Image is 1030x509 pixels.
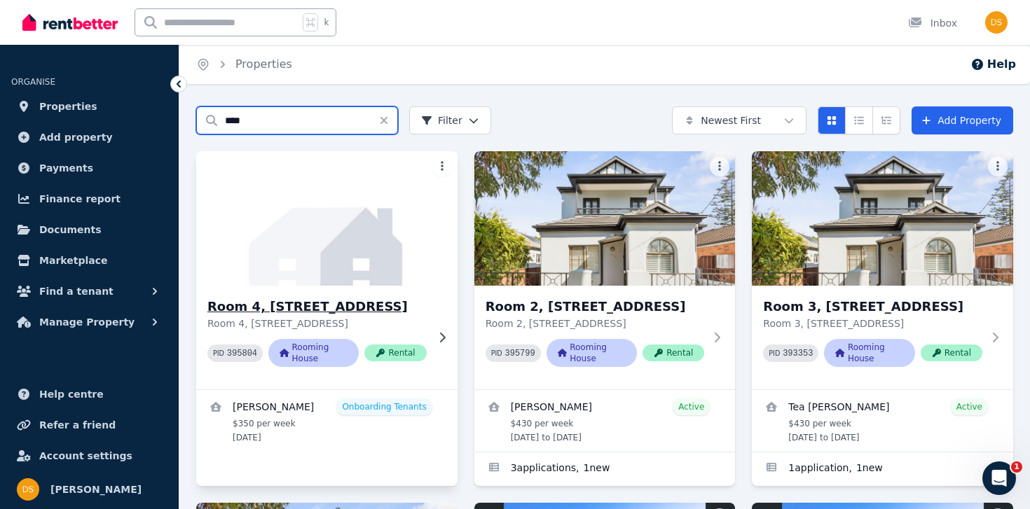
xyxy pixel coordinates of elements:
[39,160,93,176] span: Payments
[763,297,982,316] h3: Room 3, [STREET_ADDRESS]
[196,390,458,452] a: View details for Isha Choudhary
[22,12,118,33] img: RentBetter
[769,349,780,357] small: PID
[324,17,329,28] span: k
[39,98,97,115] span: Properties
[364,344,426,361] span: Rental
[11,277,167,305] button: Find a tenant
[196,151,458,389] a: Room 4, 276A King StRoom 4, [STREET_ADDRESS]Room 4, [STREET_ADDRESS]PID 395804Rooming HouseRental
[474,452,736,486] a: Applications for Room 2, 276A King St
[845,106,873,134] button: Compact list view
[39,190,121,207] span: Finance report
[486,316,705,330] p: Room 2, [STREET_ADDRESS]
[818,106,900,134] div: View options
[11,442,167,470] a: Account settings
[752,151,1013,389] a: Room 3, 276A King StRoom 3, [STREET_ADDRESS]Room 3, [STREET_ADDRESS]PID 393353Rooming HouseRental
[908,16,957,30] div: Inbox
[39,221,102,238] span: Documents
[970,56,1016,73] button: Help
[11,411,167,439] a: Refer a friend
[982,461,1016,495] iframe: Intercom live chat
[207,297,427,316] h3: Room 4, [STREET_ADDRESS]
[235,57,292,71] a: Properties
[474,151,736,389] a: Room 2, 276A King StRoom 2, [STREET_ADDRESS]Room 2, [STREET_ADDRESS]PID 395799Rooming HouseRental
[227,349,257,358] code: 395804
[432,157,452,176] button: More options
[378,106,398,134] button: Clear search
[17,478,39,501] img: Don Siyambalapitiya
[39,283,114,300] span: Find a tenant
[207,316,427,330] p: Room 4, [STREET_ADDRESS]
[11,185,167,213] a: Finance report
[39,314,135,330] span: Manage Property
[474,390,736,452] a: View details for Daniel Frederick Clarke
[409,106,491,134] button: Filter
[421,113,462,127] span: Filter
[505,349,535,358] code: 395799
[11,77,55,87] span: ORGANISE
[752,151,1013,286] img: Room 3, 276A King St
[179,45,309,84] nav: Breadcrumb
[50,481,142,498] span: [PERSON_NAME]
[701,113,761,127] span: Newest First
[39,252,107,269] span: Marketplace
[213,349,224,357] small: PID
[11,308,167,336] button: Manage Property
[921,344,982,361] span: Rental
[1011,461,1022,473] span: 1
[268,339,359,367] span: Rooming House
[11,380,167,408] a: Help centre
[39,417,116,433] span: Refer a friend
[672,106,806,134] button: Newest First
[912,106,1013,134] a: Add Property
[491,349,502,357] small: PID
[486,297,705,316] h3: Room 2, [STREET_ADDRESS]
[474,151,736,286] img: Room 2, 276A King St
[752,452,1013,486] a: Applications for Room 3, 276A King St
[11,92,167,120] a: Properties
[752,390,1013,452] a: View details for Tea Cozzuol-Kelly
[985,11,1008,34] img: Don Siyambalapitiya
[818,106,846,134] button: Card view
[988,157,1008,176] button: More options
[547,339,637,367] span: Rooming House
[11,246,167,274] a: Marketplace
[643,344,704,361] span: Rental
[824,339,914,367] span: Rooming House
[872,106,900,134] button: Expanded list view
[190,148,464,289] img: Room 4, 276A King St
[39,129,113,146] span: Add property
[11,216,167,244] a: Documents
[11,123,167,151] a: Add property
[783,349,813,358] code: 393353
[710,157,729,176] button: More options
[39,386,104,403] span: Help centre
[763,316,982,330] p: Room 3, [STREET_ADDRESS]
[39,447,132,464] span: Account settings
[11,154,167,182] a: Payments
